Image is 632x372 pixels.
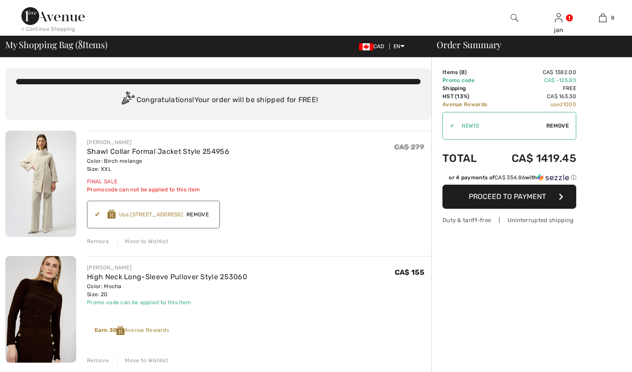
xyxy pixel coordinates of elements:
[497,76,576,84] td: CA$ -125.85
[21,25,75,33] div: < Continue Shopping
[599,12,607,23] img: My Bag
[87,298,247,306] div: Promo code can be applied to this item
[442,185,576,209] button: Proceed to Payment
[87,264,247,272] div: [PERSON_NAME]
[87,237,109,245] div: Remove
[497,143,576,174] td: CA$ 1419.45
[394,143,424,151] span: CA$ 279
[495,174,525,181] span: CA$ 354.86
[575,345,623,368] iframe: Opens a widget where you can chat to one of our agents
[95,326,169,335] div: Avenue Rewards
[119,91,136,109] img: Congratulation2.svg
[537,174,569,182] img: Sezzle
[611,14,615,22] span: 8
[5,131,76,237] img: Shawl Collar Formal Jacket Style 254956
[16,91,421,109] div: Congratulations! Your order will be shipped for FREE!
[442,174,576,185] div: or 4 payments ofCA$ 354.86withSezzle Click to learn more about Sezzle
[546,122,569,130] span: Remove
[469,192,546,201] span: Proceed to Payment
[87,356,109,364] div: Remove
[87,282,247,298] div: Color: Mocha Size: 20
[497,68,576,76] td: CA$ 1382.00
[107,210,116,219] img: Reward-Logo.svg
[5,256,76,363] img: High Neck Long-Sleeve Pullover Style 253060
[5,40,107,49] span: My Shopping Bag ( Items)
[555,13,562,22] a: Sign In
[183,211,212,219] span: Remove
[442,143,497,174] td: Total
[87,178,229,186] div: Final Sale
[497,84,576,92] td: Free
[461,69,465,75] span: 8
[78,38,83,50] span: 8
[95,327,124,333] strong: Earn 30
[395,268,424,277] span: CA$ 155
[359,43,388,50] span: CAD
[117,237,168,245] div: Move to Wishlist
[563,101,576,107] span: 1000
[442,92,497,100] td: HST (13%)
[426,40,627,49] div: Order Summary
[454,112,546,139] input: Promo code
[117,356,168,364] div: Move to Wishlist
[21,7,85,25] img: 1ère Avenue
[87,147,229,156] a: Shawl Collar Formal Jacket Style 254956
[497,92,576,100] td: CA$ 163.30
[511,12,518,23] img: search the website
[581,12,624,23] a: 8
[442,216,576,224] div: Duty & tariff-free | Uninterrupted shipping
[87,138,229,146] div: [PERSON_NAME]
[442,76,497,84] td: Promo code
[442,100,497,108] td: Avenue Rewards
[95,209,107,220] div: ✔
[116,326,124,335] img: Reward-Logo.svg
[359,43,373,50] img: Canadian Dollar
[443,122,454,130] div: ✔
[497,100,576,108] td: used
[442,68,497,76] td: Items ( )
[87,186,229,194] div: Promocode can not be applied to this item
[393,43,405,50] span: EN
[555,12,562,23] img: My Info
[119,211,183,219] div: Use [STREET_ADDRESS]
[87,157,229,173] div: Color: Birch melange Size: XXL
[449,174,576,182] div: or 4 payments of with
[537,25,580,35] div: jan
[87,273,247,281] a: High Neck Long-Sleeve Pullover Style 253060
[442,84,497,92] td: Shipping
